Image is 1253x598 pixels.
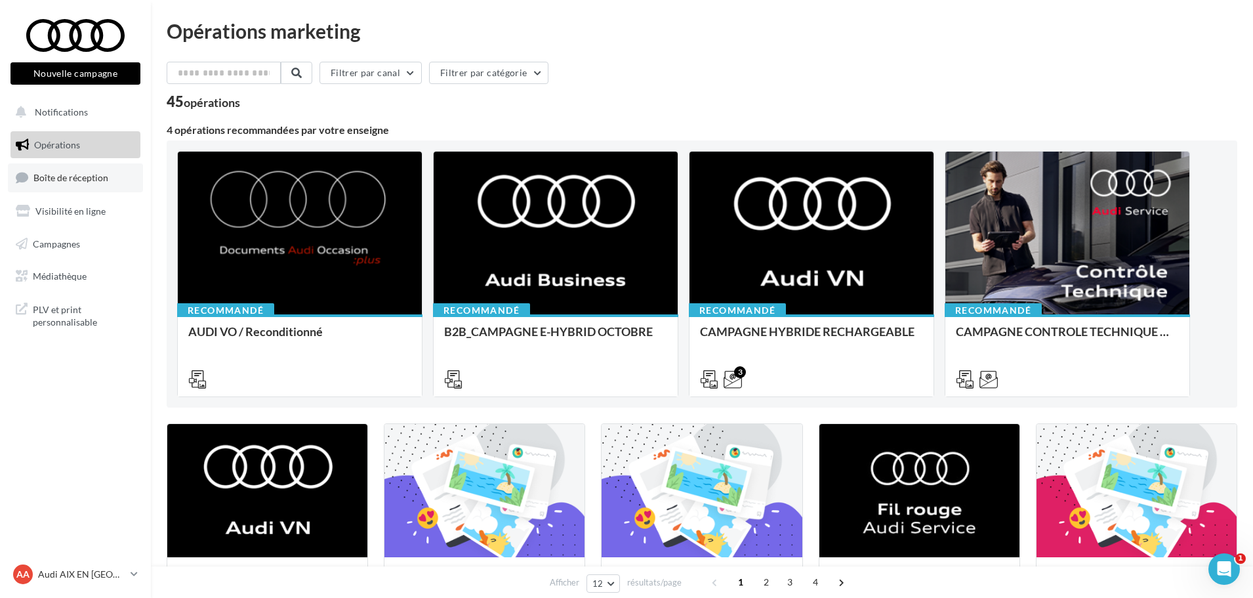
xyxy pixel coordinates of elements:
[8,163,143,192] a: Boîte de réception
[8,131,143,159] a: Opérations
[33,301,135,329] span: PLV et print personnalisable
[319,62,422,84] button: Filtrer par canal
[33,270,87,282] span: Médiathèque
[167,95,240,109] div: 45
[734,366,746,378] div: 3
[8,263,143,290] a: Médiathèque
[167,21,1237,41] div: Opérations marketing
[35,106,88,117] span: Notifications
[756,572,777,593] span: 2
[8,98,138,126] button: Notifications
[188,325,411,351] div: AUDI VO / Reconditionné
[956,325,1179,351] div: CAMPAGNE CONTROLE TECHNIQUE 25€ OCTOBRE
[33,238,80,249] span: Campagnes
[586,574,620,593] button: 12
[8,230,143,258] a: Campagnes
[592,578,604,589] span: 12
[550,576,579,589] span: Afficher
[429,62,548,84] button: Filtrer par catégorie
[177,303,274,318] div: Recommandé
[700,325,923,351] div: CAMPAGNE HYBRIDE RECHARGEABLE
[16,568,30,581] span: AA
[8,295,143,334] a: PLV et print personnalisable
[10,562,140,587] a: AA Audi AIX EN [GEOGRAPHIC_DATA]
[779,572,800,593] span: 3
[1208,553,1240,585] iframe: Intercom live chat
[8,198,143,225] a: Visibilité en ligne
[33,172,108,183] span: Boîte de réception
[10,62,140,85] button: Nouvelle campagne
[444,325,667,351] div: B2B_CAMPAGNE E-HYBRID OCTOBRE
[1235,553,1246,564] span: 1
[38,568,125,581] p: Audi AIX EN [GEOGRAPHIC_DATA]
[34,139,80,150] span: Opérations
[184,96,240,108] div: opérations
[945,303,1042,318] div: Recommandé
[730,572,751,593] span: 1
[805,572,826,593] span: 4
[689,303,786,318] div: Recommandé
[167,125,1237,135] div: 4 opérations recommandées par votre enseigne
[627,576,682,589] span: résultats/page
[433,303,530,318] div: Recommandé
[35,205,106,217] span: Visibilité en ligne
